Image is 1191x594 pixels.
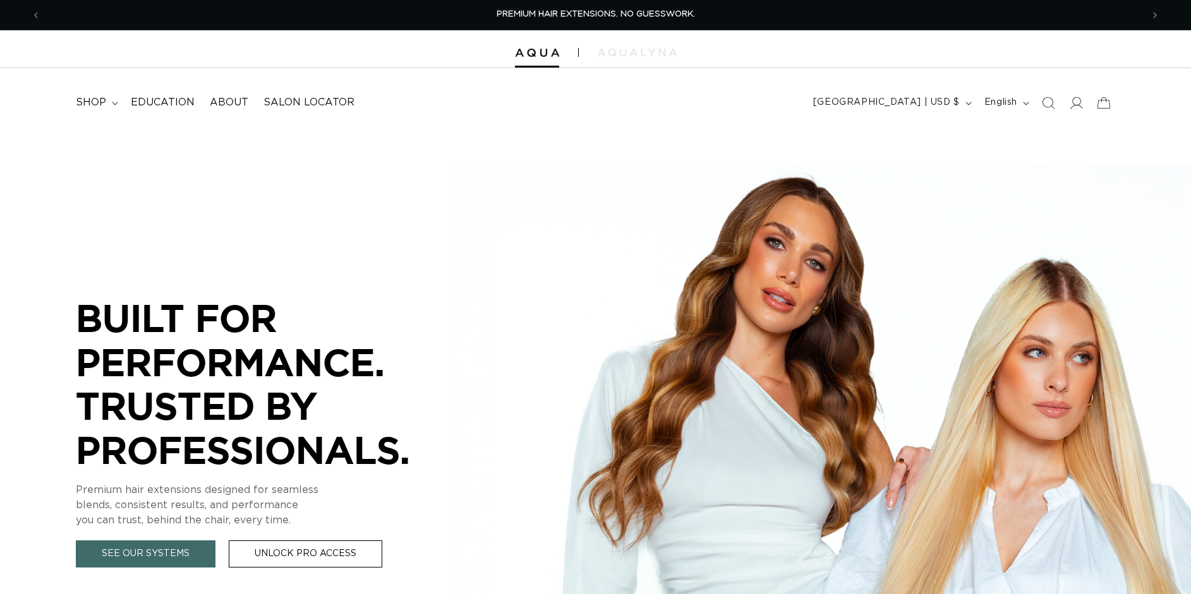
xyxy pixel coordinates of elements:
[263,96,354,109] span: Salon Locator
[76,540,215,567] a: See Our Systems
[229,540,382,567] a: Unlock Pro Access
[68,88,123,117] summary: shop
[76,296,455,472] p: BUILT FOR PERFORMANCE. TRUSTED BY PROFESSIONALS.
[977,91,1034,115] button: English
[813,96,960,109] span: [GEOGRAPHIC_DATA] | USD $
[210,96,248,109] span: About
[515,49,559,57] img: Aqua Hair Extensions
[806,91,977,115] button: [GEOGRAPHIC_DATA] | USD $
[497,10,695,18] span: PREMIUM HAIR EXTENSIONS. NO GUESSWORK.
[131,96,195,109] span: Education
[123,88,202,117] a: Education
[22,3,50,27] button: Previous announcement
[598,49,677,56] img: aqualyna.com
[76,482,455,528] p: Premium hair extensions designed for seamless blends, consistent results, and performance you can...
[76,96,106,109] span: shop
[256,88,362,117] a: Salon Locator
[984,96,1017,109] span: English
[1141,3,1169,27] button: Next announcement
[1034,89,1062,117] summary: Search
[202,88,256,117] a: About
